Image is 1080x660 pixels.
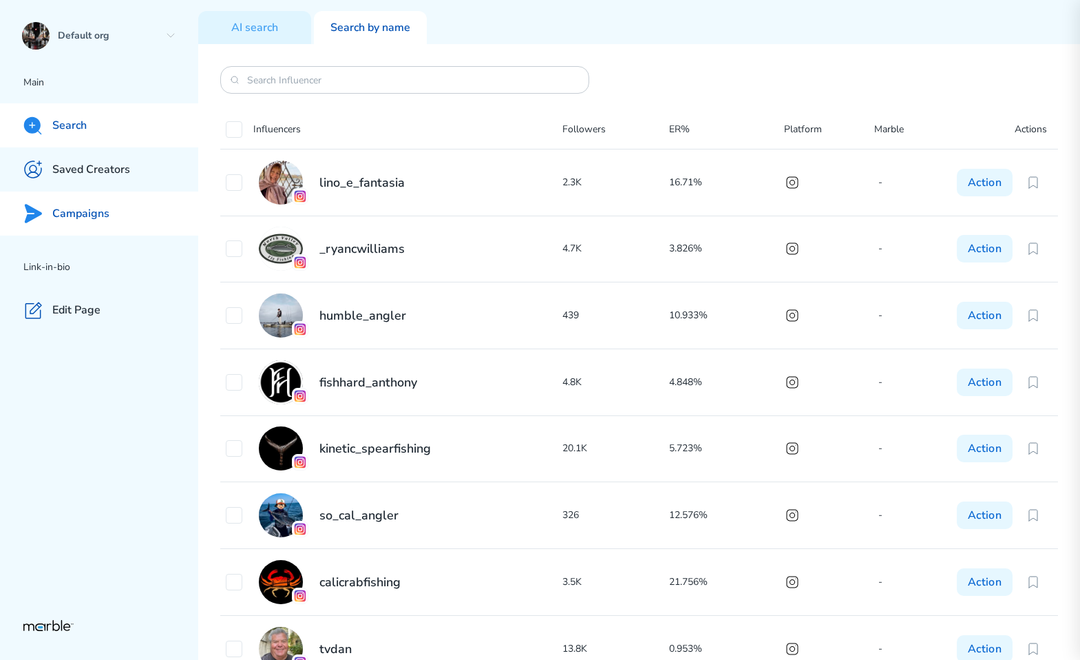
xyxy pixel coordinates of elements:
p: Campaigns [52,207,109,221]
p: 3.5K [562,574,669,590]
p: - [878,507,960,524]
button: Action [957,502,1013,529]
p: Main [23,74,198,91]
button: Action [957,369,1013,396]
p: ER% [669,121,784,138]
p: Default org [58,30,160,43]
button: Action [957,302,1013,329]
h2: _ryancwilliams [319,240,405,257]
p: Edit Page [52,303,100,318]
p: - [878,374,960,391]
p: 3.826% [669,240,784,257]
p: Saved Creators [52,163,130,177]
h2: fishhard_anthony [319,374,417,391]
p: AI search [231,21,278,35]
h2: humble_angler [319,307,406,324]
h2: kinetic_spearfishing [319,440,431,457]
p: 13.8K [562,641,669,657]
p: Marble [874,121,964,138]
p: Influencers [253,121,301,138]
p: 2.3K [562,174,669,191]
h2: so_cal_angler [319,507,399,524]
p: Platform [784,121,874,138]
button: Action [957,235,1013,262]
p: Search [52,118,87,133]
p: - [878,641,960,657]
p: 4.7K [562,240,669,257]
p: 326 [562,507,669,524]
p: - [878,307,960,324]
p: - [878,174,960,191]
h2: calicrabfishing [319,574,401,590]
p: 0.953% [669,641,784,657]
h2: tvdan [319,641,352,657]
p: Search by name [330,21,410,35]
p: 10.933% [669,307,784,324]
p: - [878,440,960,457]
p: 4.8K [562,374,669,391]
p: 439 [562,307,669,324]
h2: lino_e_fantasia [319,174,405,191]
button: Action [957,435,1013,462]
button: Action [957,568,1013,596]
p: 21.756% [669,574,784,590]
p: - [878,574,960,590]
button: Action [957,169,1013,196]
p: 12.576% [669,507,784,524]
p: 16.71% [669,174,784,191]
input: Search Influencer [247,74,562,87]
p: Actions [1015,121,1047,138]
p: - [878,240,960,257]
p: 4.848% [669,374,784,391]
p: 20.1K [562,440,669,457]
p: Link-in-bio [23,259,198,276]
p: Followers [562,121,669,138]
p: 5.723% [669,440,784,457]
